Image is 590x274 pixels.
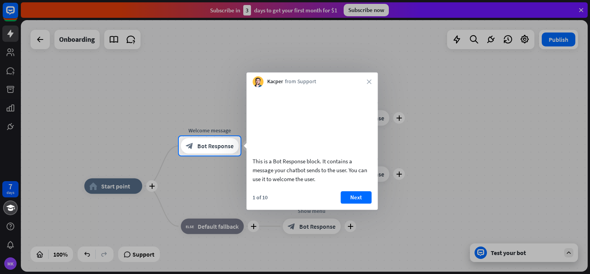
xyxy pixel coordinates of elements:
span: from Support [285,78,316,86]
button: Next [341,191,371,204]
span: Bot Response [197,142,234,150]
i: close [367,79,371,84]
i: block_bot_response [186,142,193,150]
div: 1 of 10 [253,194,268,201]
button: Open LiveChat chat widget [6,3,29,26]
div: This is a Bot Response block. It contains a message your chatbot sends to the user. You can use i... [253,157,371,183]
span: Kacper [267,78,283,86]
